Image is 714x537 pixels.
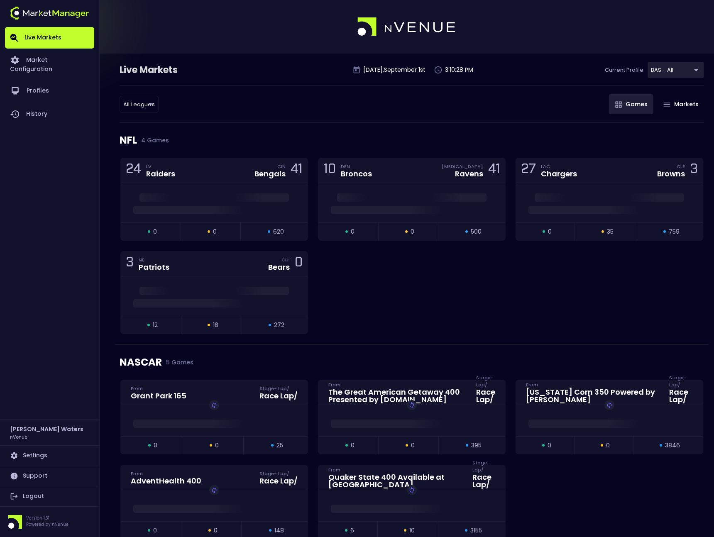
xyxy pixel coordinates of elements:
[455,170,483,178] div: Ravens
[213,227,217,236] span: 0
[5,446,94,466] a: Settings
[657,170,685,178] div: Browns
[10,7,89,20] img: logo
[26,515,68,521] p: Version 1.31
[609,94,653,114] button: Games
[328,474,462,488] div: Quaker State 400 Available at [GEOGRAPHIC_DATA]
[5,486,94,506] a: Logout
[211,402,218,408] img: replayImg
[120,63,221,77] div: Live Markets
[131,470,201,477] div: From
[351,441,355,450] span: 0
[363,66,425,74] p: [DATE] , September 1 st
[471,441,482,450] span: 395
[541,163,577,170] div: LAC
[357,17,456,37] img: logo
[276,441,283,450] span: 25
[472,466,495,473] div: Stage - Lap /
[445,66,473,74] p: 3:10:28 PM
[476,388,495,403] div: Race Lap /
[120,123,704,158] div: NFL
[665,441,680,450] span: 3846
[606,441,610,450] span: 0
[259,385,298,392] div: Stage - Lap /
[120,345,704,380] div: NASCAR
[295,256,303,271] div: 0
[5,466,94,486] a: Support
[548,441,551,450] span: 0
[10,434,27,440] h3: nVenue
[605,66,643,74] p: Current Profile
[526,381,659,388] div: From
[131,385,186,392] div: From
[328,381,466,388] div: From
[139,256,169,263] div: NE
[411,227,414,236] span: 0
[488,163,500,178] div: 41
[606,402,613,408] img: replayImg
[476,381,495,388] div: Stage - Lap /
[120,96,159,113] div: BAS - All
[162,359,193,366] span: 5 Games
[663,103,670,107] img: gameIcon
[268,264,290,271] div: Bears
[153,526,157,535] span: 0
[5,103,94,126] a: History
[526,388,659,403] div: [US_STATE] Corn 350 Powered by [PERSON_NAME]
[690,163,698,178] div: 3
[274,321,284,330] span: 272
[341,163,372,170] div: DEN
[131,392,186,400] div: Grant Park 165
[139,264,169,271] div: Patriots
[126,163,141,178] div: 24
[615,101,622,108] img: gameIcon
[411,441,415,450] span: 0
[26,521,68,527] p: Powered by nVenue
[254,170,286,178] div: Bengals
[669,381,693,388] div: Stage - Lap /
[281,256,290,263] div: CHI
[472,474,495,488] div: Race Lap /
[669,227,680,236] span: 759
[409,526,415,535] span: 10
[146,163,175,170] div: LV
[5,27,94,49] a: Live Markets
[548,227,552,236] span: 0
[328,388,466,403] div: The Great American Getaway 400 Presented by [DOMAIN_NAME]
[214,526,218,535] span: 0
[521,163,536,178] div: 27
[5,49,94,79] a: Market Configuration
[277,163,286,170] div: CIN
[154,441,157,450] span: 0
[259,470,298,477] div: Stage - Lap /
[341,170,372,178] div: Broncos
[274,526,284,535] span: 148
[351,227,355,236] span: 0
[259,477,298,485] div: Race Lap /
[677,163,685,170] div: CLE
[273,227,284,236] span: 620
[328,466,462,473] div: From
[211,487,218,493] img: replayImg
[146,170,175,178] div: Raiders
[126,256,134,271] div: 3
[213,321,218,330] span: 16
[323,163,336,178] div: 10
[541,170,577,178] div: Chargers
[470,526,482,535] span: 3155
[131,477,201,485] div: AdventHealth 400
[471,227,482,236] span: 500
[153,227,157,236] span: 0
[5,79,94,103] a: Profiles
[259,392,298,400] div: Race Lap /
[442,163,483,170] div: [MEDICAL_DATA]
[669,388,693,403] div: Race Lap /
[10,425,83,434] h2: [PERSON_NAME] Waters
[215,441,219,450] span: 0
[291,163,303,178] div: 41
[408,402,415,408] img: replayImg
[657,94,704,114] button: Markets
[648,62,704,78] div: BAS - All
[137,137,169,144] span: 4 Games
[607,227,614,236] span: 35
